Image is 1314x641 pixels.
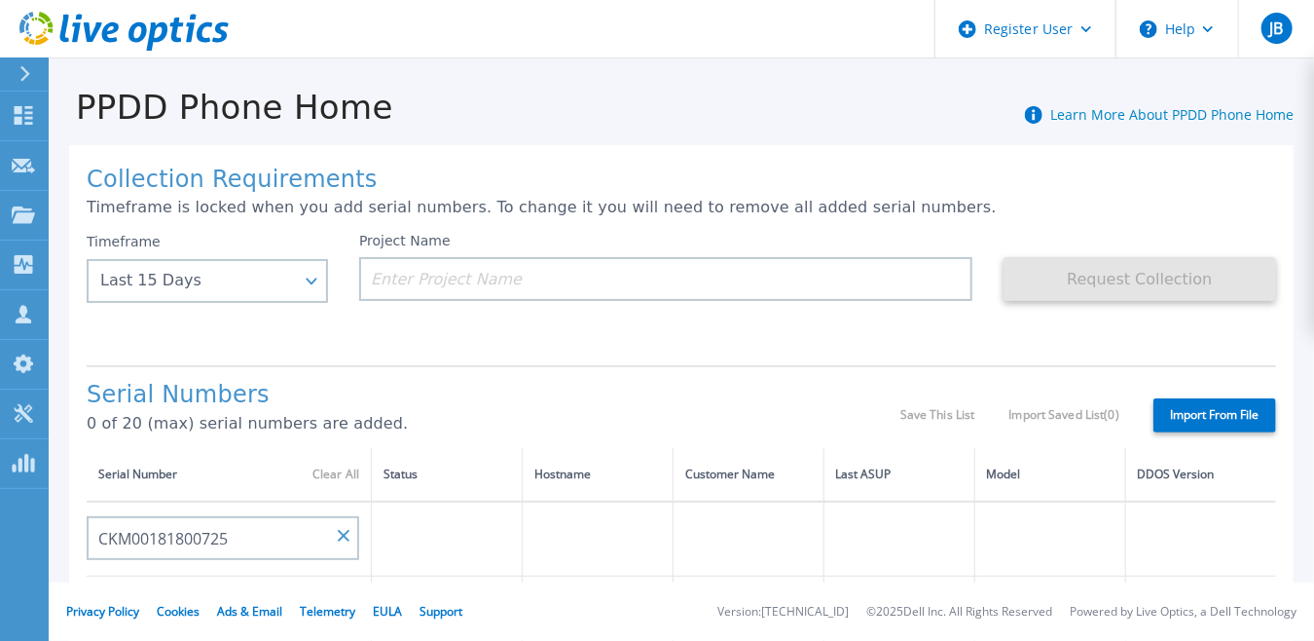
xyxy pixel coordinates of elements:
input: Enter Project Name [359,257,972,301]
li: © 2025 Dell Inc. All Rights Reserved [866,606,1052,619]
h1: PPDD Phone Home [49,89,393,127]
div: Last 15 Days [100,272,293,289]
th: Model [974,448,1125,502]
a: Cookies [157,603,200,620]
h1: Collection Requirements [87,167,1276,194]
div: Serial Number [98,464,359,485]
label: Timeframe [87,234,161,249]
label: Import From File [1153,398,1276,433]
p: 0 of 20 (max) serial numbers are added. [87,415,900,433]
a: Ads & Email [217,603,282,620]
li: Version: [TECHNICAL_ID] [717,606,849,619]
span: JB [1269,20,1283,36]
h1: Serial Numbers [87,382,900,409]
th: Hostname [522,448,673,502]
a: Telemetry [300,603,355,620]
input: Enter Serial Number [87,516,359,560]
a: Learn More About PPDD Phone Home [1050,105,1294,124]
th: Customer Name [673,448,823,502]
a: Support [420,603,462,620]
th: Status [372,448,523,502]
label: Project Name [359,234,451,247]
a: EULA [373,603,402,620]
button: Request Collection [1004,257,1276,301]
li: Powered by Live Optics, a Dell Technology [1070,606,1296,619]
th: Last ASUP [823,448,974,502]
a: Privacy Policy [66,603,139,620]
p: Timeframe is locked when you add serial numbers. To change it you will need to remove all added s... [87,199,1276,216]
th: DDOS Version [1125,448,1276,502]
